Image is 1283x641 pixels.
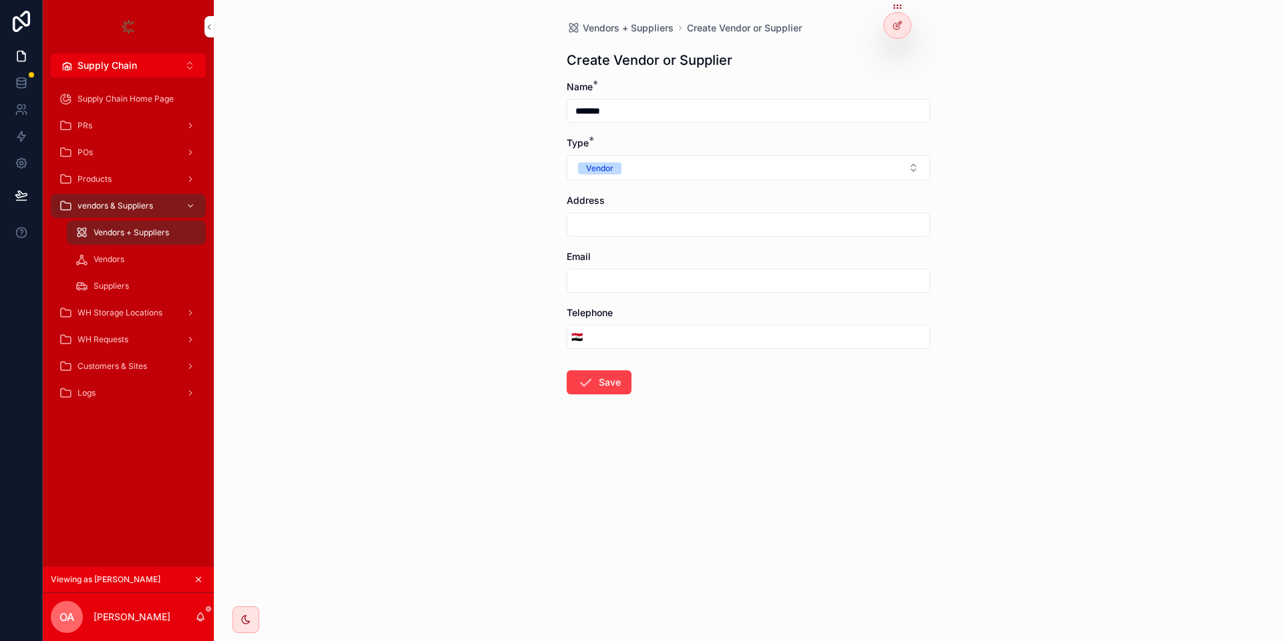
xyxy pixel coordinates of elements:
[567,251,591,262] span: Email
[567,195,605,206] span: Address
[94,254,124,265] span: Vendors
[67,274,206,298] a: Suppliers
[583,21,674,35] span: Vendors + Suppliers
[51,381,206,405] a: Logs
[51,354,206,378] a: Customers & Sites
[67,221,206,245] a: Vendors + Suppliers
[94,610,170,624] p: [PERSON_NAME]
[78,201,153,211] span: vendors & Suppliers
[51,301,206,325] a: WH Storage Locations
[567,51,732,70] h1: Create Vendor or Supplier
[78,120,92,131] span: PRs
[78,334,128,345] span: WH Requests
[571,330,583,344] span: 🇮🇶
[78,307,162,318] span: WH Storage Locations
[78,174,112,184] span: Products
[78,361,147,372] span: Customers & Sites
[51,140,206,164] a: POs
[586,162,613,174] div: Vendor
[51,167,206,191] a: Products
[78,388,96,398] span: Logs
[567,155,930,180] button: Select Button
[51,53,206,78] button: Select Button
[51,574,160,585] span: Viewing as [PERSON_NAME]
[67,247,206,271] a: Vendors
[51,87,206,111] a: Supply Chain Home Page
[59,609,74,625] span: OA
[78,147,93,158] span: POs
[567,137,589,148] span: Type
[51,328,206,352] a: WH Requests
[567,21,674,35] a: Vendors + Suppliers
[687,21,802,35] a: Create Vendor or Supplier
[78,94,174,104] span: Supply Chain Home Page
[94,281,129,291] span: Suppliers
[78,59,137,72] span: Supply Chain
[51,114,206,138] a: PRs
[118,16,139,37] img: App logo
[94,227,169,238] span: Vendors + Suppliers
[51,194,206,218] a: vendors & Suppliers
[43,78,214,422] div: scrollable content
[567,370,631,394] button: Save
[567,81,593,92] span: Name
[567,325,587,349] button: Select Button
[567,307,613,318] span: Telephone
